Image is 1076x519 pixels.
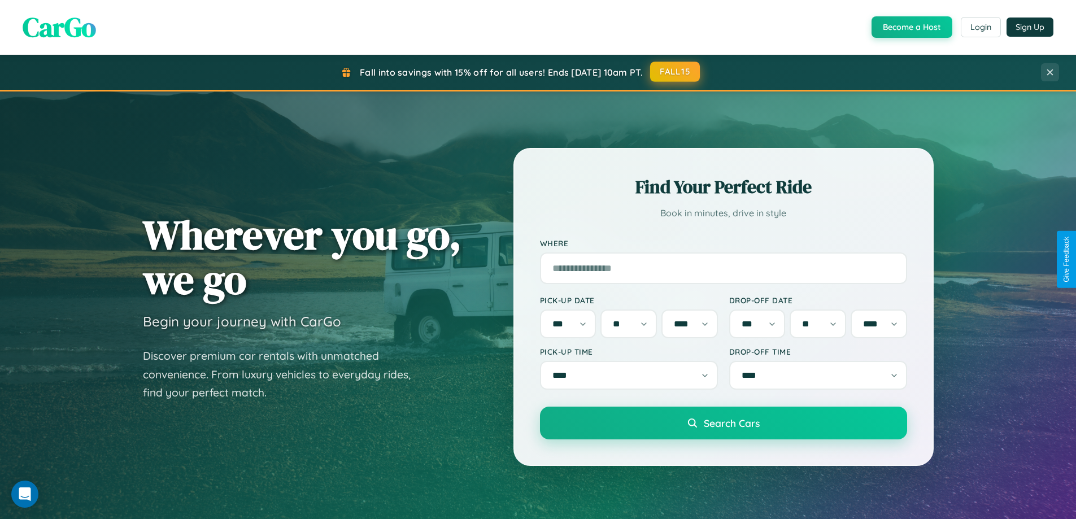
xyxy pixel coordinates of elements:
div: Give Feedback [1062,237,1070,282]
span: Fall into savings with 15% off for all users! Ends [DATE] 10am PT. [360,67,643,78]
label: Drop-off Time [729,347,907,356]
button: Login [961,17,1001,37]
button: Become a Host [872,16,952,38]
h1: Wherever you go, we go [143,212,461,302]
label: Where [540,238,907,248]
label: Pick-up Date [540,295,718,305]
button: Sign Up [1007,18,1053,37]
p: Book in minutes, drive in style [540,205,907,221]
p: Discover premium car rentals with unmatched convenience. From luxury vehicles to everyday rides, ... [143,347,425,402]
button: Search Cars [540,407,907,439]
span: CarGo [23,8,96,46]
div: Open Intercom Messenger [11,481,38,508]
label: Pick-up Time [540,347,718,356]
label: Drop-off Date [729,295,907,305]
h3: Begin your journey with CarGo [143,313,341,330]
button: FALL15 [650,62,700,82]
span: Search Cars [704,417,760,429]
h2: Find Your Perfect Ride [540,175,907,199]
